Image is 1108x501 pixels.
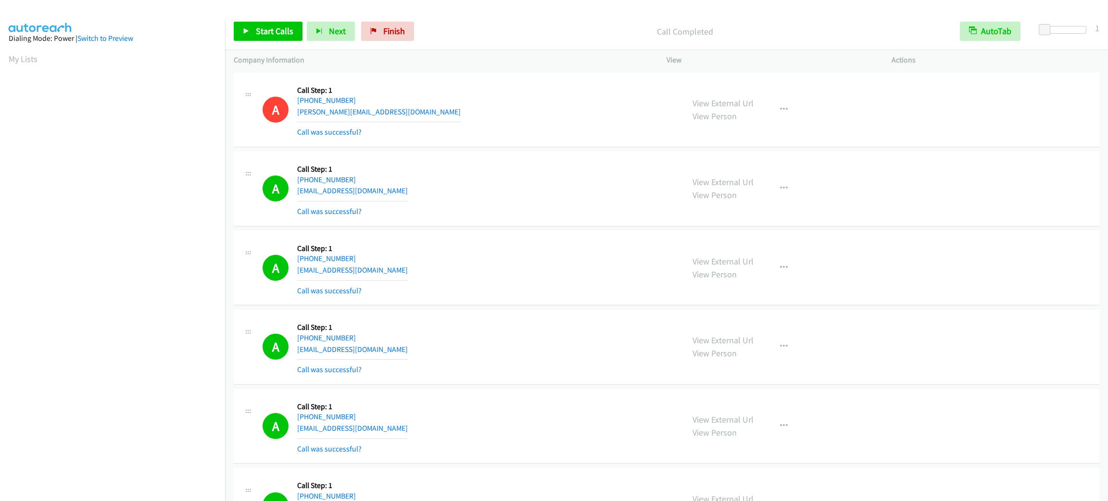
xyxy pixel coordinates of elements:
a: [EMAIL_ADDRESS][DOMAIN_NAME] [297,424,408,433]
a: [PHONE_NUMBER] [297,175,356,184]
p: Actions [892,54,1099,66]
a: Finish [361,22,414,41]
p: Company Information [234,54,649,66]
h5: Call Step: 1 [297,164,408,174]
h1: A [263,97,289,123]
h5: Call Step: 1 [297,86,461,95]
p: Call Completed [427,25,943,38]
a: View External Url [692,335,754,346]
button: Next [307,22,355,41]
a: [PHONE_NUMBER] [297,491,356,501]
a: Call was successful? [297,207,362,216]
a: [PHONE_NUMBER] [297,333,356,342]
a: Call was successful? [297,127,362,137]
h1: A [263,413,289,439]
h5: Call Step: 1 [297,481,408,490]
a: View Person [692,111,737,122]
h5: Call Step: 1 [297,323,408,332]
h1: A [263,255,289,281]
a: Switch to Preview [77,34,133,43]
a: View Person [692,348,737,359]
a: Call was successful? [297,444,362,453]
span: Start Calls [256,25,293,37]
a: View External Url [692,414,754,425]
div: 1 [1095,22,1099,35]
a: [EMAIL_ADDRESS][DOMAIN_NAME] [297,186,408,195]
span: Finish [383,25,405,37]
a: [PHONE_NUMBER] [297,96,356,105]
a: View Person [692,427,737,438]
h5: Call Step: 1 [297,402,408,412]
a: View External Url [692,98,754,109]
h1: A [263,334,289,360]
a: My Lists [9,53,38,64]
a: [EMAIL_ADDRESS][DOMAIN_NAME] [297,265,408,275]
button: AutoTab [960,22,1020,41]
h1: A [263,175,289,201]
a: [PHONE_NUMBER] [297,254,356,263]
a: [PERSON_NAME][EMAIL_ADDRESS][DOMAIN_NAME] [297,107,461,116]
a: View External Url [692,176,754,188]
iframe: Resource Center [1080,212,1108,288]
span: Next [329,25,346,37]
a: [PHONE_NUMBER] [297,412,356,421]
p: View [667,54,874,66]
a: Call was successful? [297,365,362,374]
div: Dialing Mode: Power | [9,33,216,44]
a: View Person [692,269,737,280]
a: [EMAIL_ADDRESS][DOMAIN_NAME] [297,345,408,354]
a: Call was successful? [297,286,362,295]
a: Start Calls [234,22,302,41]
h5: Call Step: 1 [297,244,408,253]
a: View External Url [692,256,754,267]
a: View Person [692,189,737,200]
